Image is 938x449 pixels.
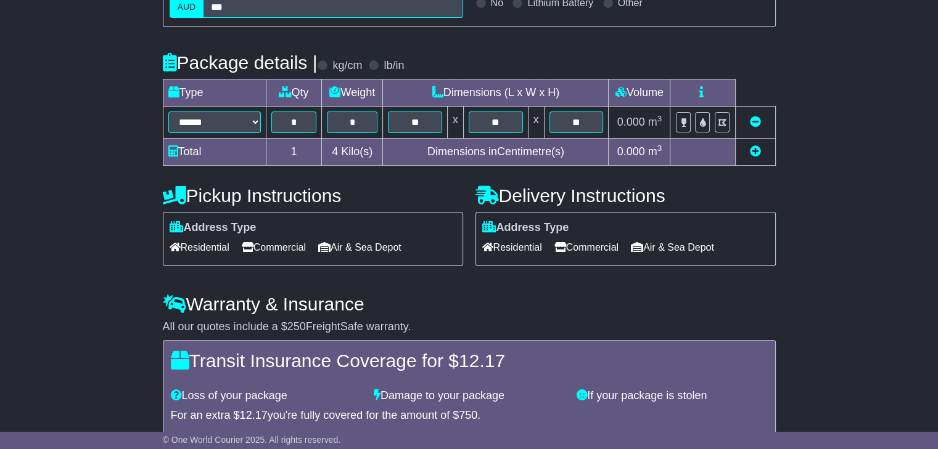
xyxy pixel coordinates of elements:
[475,185,776,206] h4: Delivery Instructions
[242,238,306,257] span: Commercial
[383,139,609,166] td: Dimensions in Centimetre(s)
[332,59,362,73] label: kg/cm
[750,145,761,158] a: Add new item
[163,79,266,107] td: Type
[163,185,463,206] h4: Pickup Instructions
[657,114,662,123] sup: 3
[332,145,338,158] span: 4
[163,139,266,166] td: Total
[609,79,670,107] td: Volume
[617,116,645,128] span: 0.000
[266,139,322,166] td: 1
[163,52,318,73] h4: Package details |
[171,409,768,423] div: For an extra $ you're fully covered for the amount of $ .
[165,389,368,403] div: Loss of your package
[163,294,776,314] h4: Warranty & Insurance
[617,145,645,158] span: 0.000
[170,221,257,235] label: Address Type
[287,320,306,333] span: 250
[318,238,401,257] span: Air & Sea Depot
[322,139,383,166] td: Kilo(s)
[648,116,662,128] span: m
[266,79,322,107] td: Qty
[383,79,609,107] td: Dimensions (L x W x H)
[570,389,773,403] div: If your package is stolen
[657,144,662,153] sup: 3
[459,409,477,421] span: 750
[528,107,544,139] td: x
[482,221,569,235] label: Address Type
[163,435,341,445] span: © One World Courier 2025. All rights reserved.
[322,79,383,107] td: Weight
[171,350,768,371] h4: Transit Insurance Coverage for $
[368,389,570,403] div: Damage to your package
[384,59,404,73] label: lb/in
[459,350,505,371] span: 12.17
[163,320,776,334] div: All our quotes include a $ FreightSafe warranty.
[240,409,268,421] span: 12.17
[447,107,463,139] td: x
[170,238,229,257] span: Residential
[648,145,662,158] span: m
[482,238,542,257] span: Residential
[554,238,619,257] span: Commercial
[750,116,761,128] a: Remove this item
[631,238,714,257] span: Air & Sea Depot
